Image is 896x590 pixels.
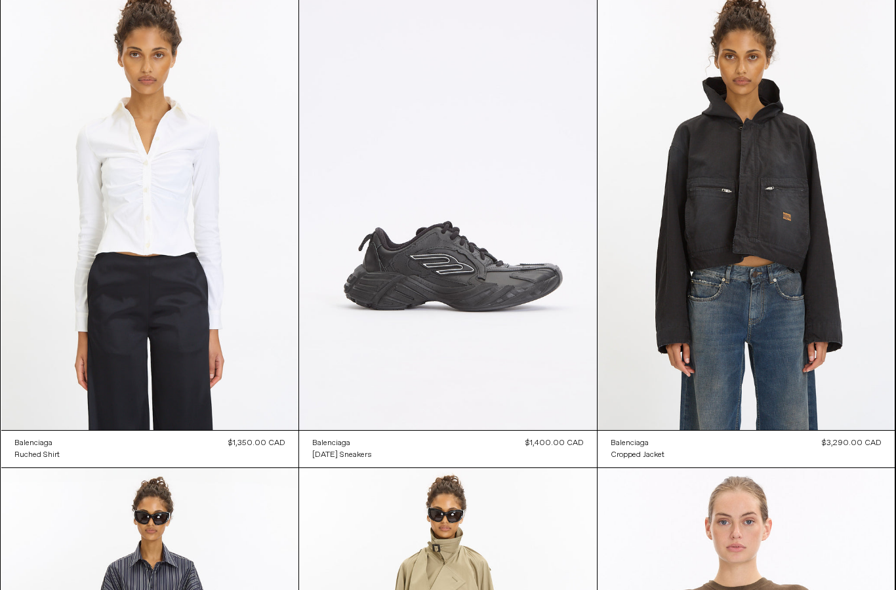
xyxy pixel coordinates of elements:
div: Balenciaga [14,438,52,449]
a: Balenciaga [312,437,372,449]
div: Balenciaga [611,438,649,449]
div: Ruched Shirt [14,450,60,461]
a: [DATE] Sneakers [312,449,372,461]
div: $1,400.00 CAD [525,437,584,449]
div: $3,290.00 CAD [822,437,882,449]
div: Balenciaga [312,438,350,449]
a: Ruched Shirt [14,449,60,461]
a: Cropped Jacket [611,449,664,461]
a: Balenciaga [611,437,664,449]
div: $1,350.00 CAD [228,437,285,449]
a: Balenciaga [14,437,60,449]
div: Cropped Jacket [611,450,664,461]
div: [DATE] Sneakers [312,450,372,461]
